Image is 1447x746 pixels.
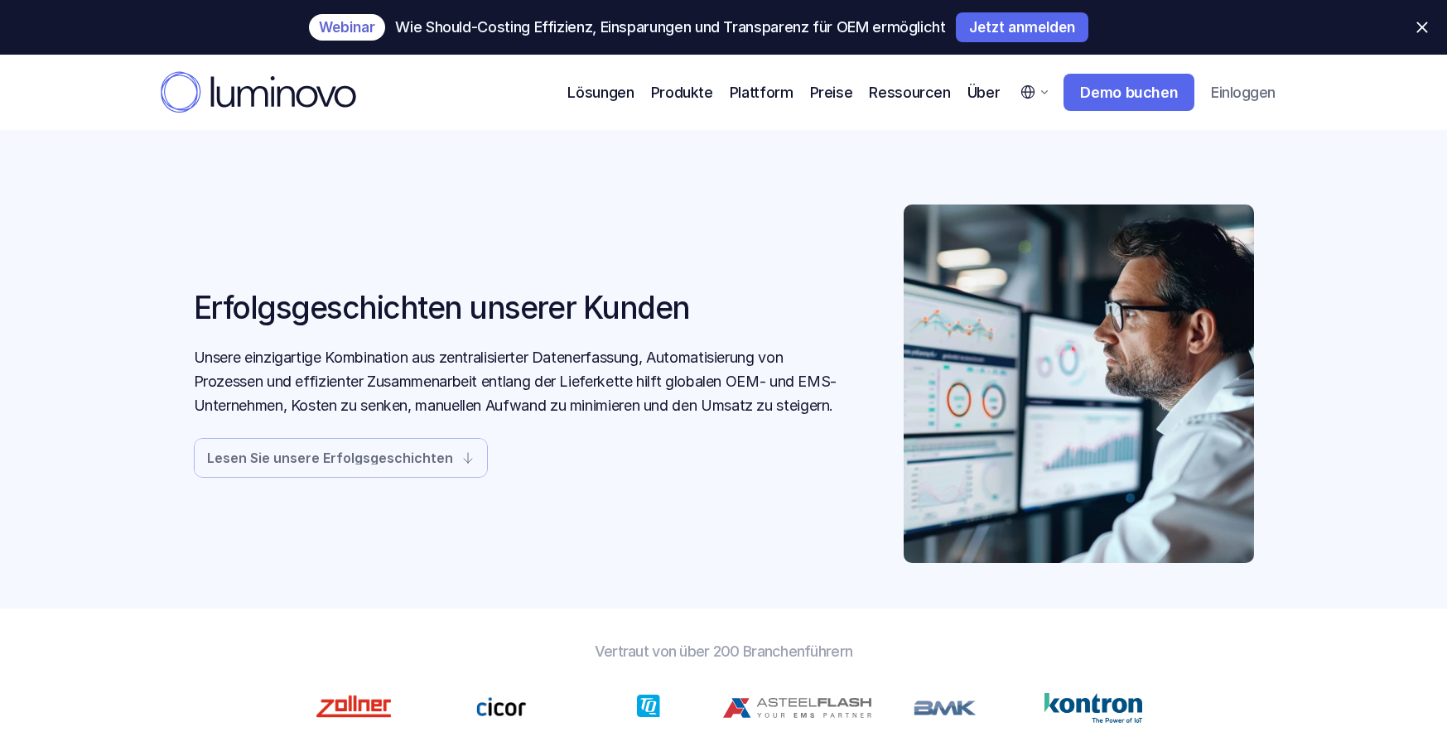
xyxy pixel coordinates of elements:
p: Webinar [319,21,375,34]
p: Unsere einzigartige Kombination aus zentralisierter Datenerfassung, Automatisierung von Prozessen... [194,346,851,417]
p: Über [967,81,1001,103]
a: Lesen Sie unsere Erfolgsgeschichten [194,438,488,478]
p: Plattform [730,81,793,103]
a: Einloggen [1199,75,1286,110]
a: Demo buchen [1064,74,1194,112]
p: Jetzt anmelden [969,21,1075,34]
p: Ressourcen [869,81,950,103]
img: Electronics professional looking at a dashboard on a computer screen [904,205,1253,563]
img: zollner logo [476,690,527,724]
p: Produkte [651,81,713,103]
a: Jetzt anmelden [956,12,1088,42]
p: Einloggen [1211,84,1275,102]
p: Demo buchen [1080,84,1178,102]
h1: Erfolgsgeschichten unserer Kunden [194,290,851,326]
img: zollner logo [914,681,977,734]
p: Lösungen [567,81,634,103]
a: Preise [810,81,853,103]
img: Zollner [311,691,396,722]
img: Zollner [723,681,871,734]
p: Wie Should-Costing Effizienz, Einsparungen und Transparenz für OEM ermöglicht [395,19,945,36]
p: Lesen Sie unsere Erfolgsgeschichten [207,451,453,464]
p: Vertraut von über 200 Branchenführern [293,642,1155,662]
